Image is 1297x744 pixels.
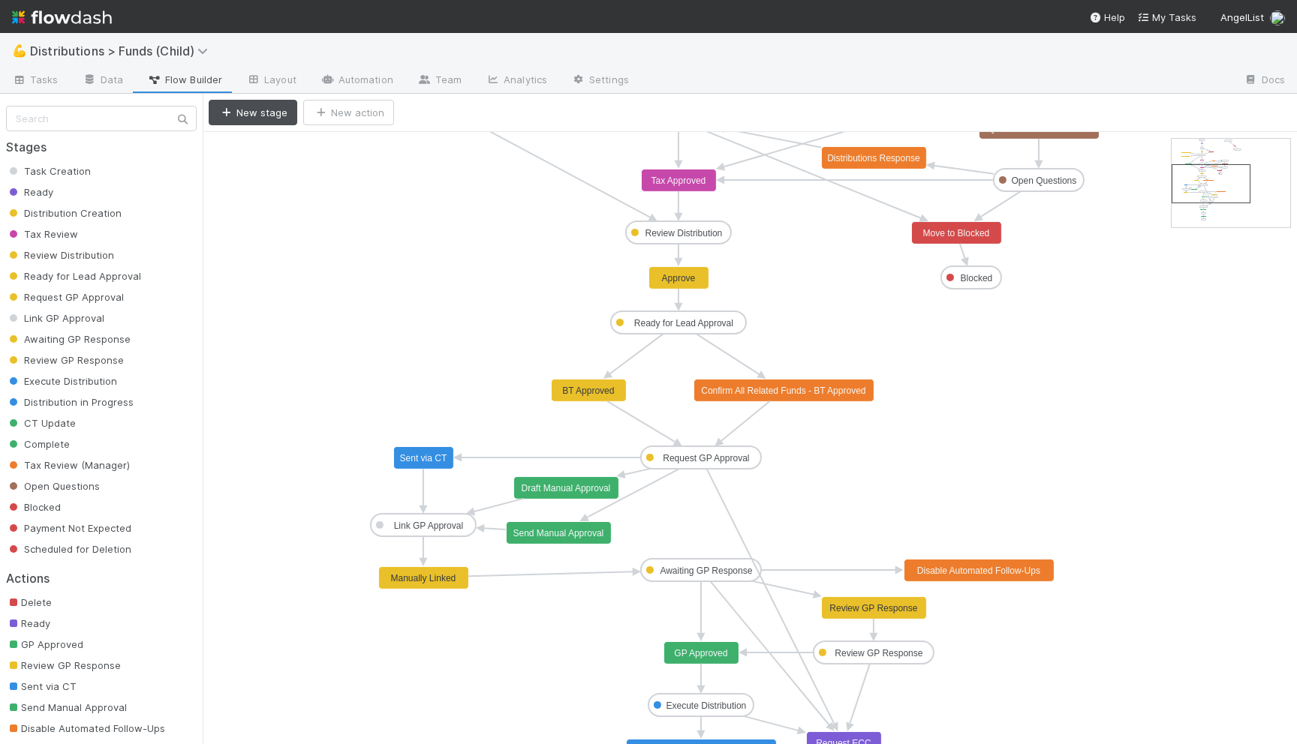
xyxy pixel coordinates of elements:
[6,396,134,408] span: Distribution in Progress
[6,186,53,198] span: Ready
[961,273,993,283] text: Blocked
[6,106,197,131] input: Search
[394,520,464,531] text: Link GP Approval
[6,291,124,303] span: Request GP Approval
[6,417,76,429] span: CT Update
[1089,10,1125,25] div: Help
[12,4,112,30] img: logo-inverted-e16ddd16eac7371096b0.svg
[71,69,135,93] a: Data
[474,69,559,93] a: Analytics
[30,43,215,58] span: Distributions > Funds (Child)
[6,228,78,240] span: Tax Review
[6,522,131,534] span: Payment Not Expected
[6,354,124,366] span: Review GP Response
[827,153,920,163] text: Distributions Response
[559,69,641,93] a: Settings
[6,680,77,692] span: Sent via CT
[6,438,70,450] span: Complete
[6,722,165,734] span: Disable Automated Follow-Ups
[391,573,456,583] text: Manually Linked
[6,596,52,608] span: Delete
[6,617,50,629] span: Ready
[829,603,917,613] text: Review GP Response
[6,480,100,492] span: Open Questions
[652,175,706,186] text: Tax Approved
[1232,69,1297,93] a: Docs
[1270,10,1285,25] img: avatar_ad9da010-433a-4b4a-a484-836c288de5e1.png
[923,228,990,238] text: Move to Blocked
[135,69,234,93] a: Flow Builder
[6,638,83,650] span: GP Approved
[660,565,752,576] text: Awaiting GP Response
[6,543,131,555] span: Scheduled for Deletion
[209,100,297,125] button: New stage
[147,72,222,87] span: Flow Builder
[6,571,197,586] h2: Actions
[6,459,130,471] span: Tax Review (Manager)
[6,165,91,177] span: Task Creation
[1012,175,1077,186] text: Open Questions
[308,69,405,93] a: Automation
[1137,11,1196,23] span: My Tasks
[1137,10,1196,25] a: My Tasks
[522,483,611,493] text: Draft Manual Approval
[12,44,27,57] span: 💪
[234,69,308,93] a: Layout
[6,659,121,671] span: Review GP Response
[645,228,723,238] text: Review Distribution
[989,123,1090,133] text: Question for Distributions
[6,270,141,282] span: Ready for Lead Approval
[663,453,749,463] text: Request GP Approval
[6,140,197,154] h2: Stages
[1220,11,1264,23] span: AngelList
[6,701,127,713] span: Send Manual Approval
[662,273,696,283] text: Approve
[400,453,447,463] text: Sent via CT
[917,565,1040,576] text: Disable Automated Follow-Ups
[6,501,61,513] span: Blocked
[303,100,394,125] button: New action
[12,72,59,87] span: Tasks
[513,528,604,538] text: Send Manual Approval
[835,648,922,658] text: Review GP Response
[6,333,131,345] span: Awaiting GP Response
[701,385,865,396] text: Confirm All Related Funds - BT Approved
[562,385,614,396] text: BT Approved
[6,375,117,387] span: Execute Distribution
[405,69,474,93] a: Team
[6,207,122,219] span: Distribution Creation
[674,648,727,658] text: GP Approved
[6,312,104,324] span: Link GP Approval
[6,249,114,261] span: Review Distribution
[667,700,747,711] text: Execute Distribution
[634,318,733,328] text: Ready for Lead Approval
